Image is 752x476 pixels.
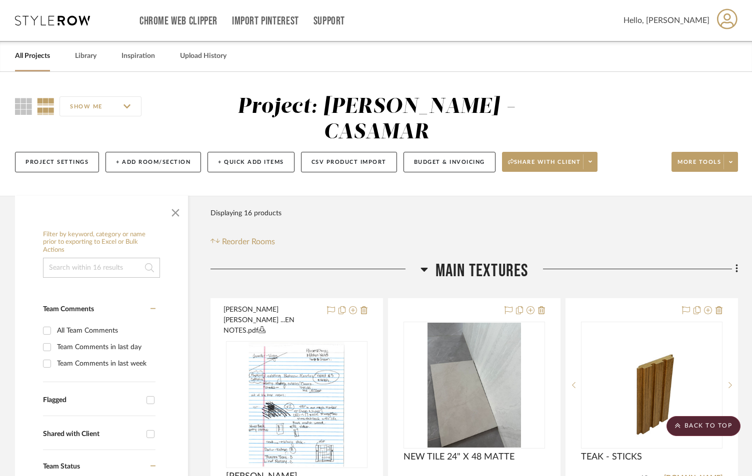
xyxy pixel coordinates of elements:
[43,430,141,439] div: Shared with Client
[165,201,185,221] button: Close
[502,152,598,172] button: Share with client
[666,416,740,436] scroll-to-top-button: BACK TO TOP
[57,339,153,355] div: Team Comments in last day
[602,323,702,448] img: TEAK - STICKS
[435,260,528,282] span: MAIN TEXTURES
[403,452,514,463] span: NEW TILE 24" X 48 MATTE
[43,306,94,313] span: Team Comments
[232,17,299,25] a: Import Pinterest
[223,305,321,336] button: [PERSON_NAME] [PERSON_NAME] ...EN NOTES.pdf
[210,236,275,248] button: Reorder Rooms
[581,452,642,463] span: TEAK - STICKS
[15,152,99,172] button: Project Settings
[43,396,141,405] div: Flagged
[121,49,155,63] a: Inspiration
[207,152,294,172] button: + Quick Add Items
[677,158,721,173] span: More tools
[105,152,201,172] button: + Add Room/Section
[43,463,80,470] span: Team Status
[180,49,226,63] a: Upload History
[57,356,153,372] div: Team Comments in last week
[508,158,581,173] span: Share with client
[623,14,709,26] span: Hello, [PERSON_NAME]
[210,203,281,223] div: Displaying 16 products
[222,236,275,248] span: Reorder Rooms
[43,258,160,278] input: Search within 16 results
[237,96,515,143] div: Project: [PERSON_NAME] - CASAMAR
[301,152,397,172] button: CSV Product Import
[75,49,96,63] a: Library
[403,152,495,172] button: Budget & Invoicing
[248,342,345,467] img: JEN JEN NOTES
[139,17,217,25] a: Chrome Web Clipper
[671,152,738,172] button: More tools
[404,322,544,448] div: 0
[15,49,50,63] a: All Projects
[313,17,345,25] a: Support
[43,231,160,254] h6: Filter by keyword, category or name prior to exporting to Excel or Bulk Actions
[57,323,153,339] div: All Team Comments
[427,323,521,448] img: NEW TILE 24" X 48 MATTE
